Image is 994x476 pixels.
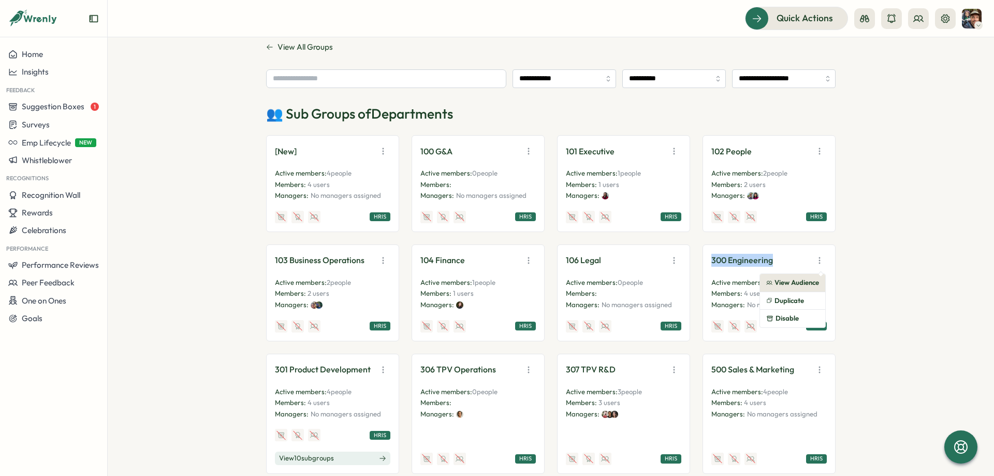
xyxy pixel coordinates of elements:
div: HRIS [370,322,390,330]
img: Sebastien Lounis [962,9,982,28]
p: Managers: [566,191,600,200]
span: Home [22,49,43,59]
p: 306 TPV Operations [420,363,496,376]
img: Victoria Mapar [456,301,463,309]
span: Emp Lifecycle [22,138,71,148]
span: Members: [711,289,742,297]
span: Members: [711,180,742,189]
span: Members: [420,289,451,297]
p: Managers: [711,191,745,200]
p: Managers: [275,300,309,310]
p: 102 People [711,145,752,158]
span: Members: [566,289,597,297]
p: Managers: [711,410,745,419]
button: View Audience [760,274,825,292]
div: HRIS [515,322,536,330]
button: View All Groups [266,41,333,53]
span: Members: [420,180,451,189]
div: HRIS [370,431,390,440]
img: Ronnie Cuadro [747,192,754,199]
button: Disable [760,310,825,327]
span: 2 users [308,289,329,297]
span: 4 users [744,289,766,297]
button: Duplicate [760,292,825,310]
p: 106 Legal [566,254,601,267]
img: Haley Gilbert (she/her) [315,301,323,309]
button: Quick Actions [745,7,848,30]
p: 103 Business Operations [275,254,364,267]
p: Managers: [566,300,600,310]
p: Managers: [566,410,600,419]
span: Members: [566,180,597,189]
span: Active members: [711,278,763,286]
p: 101 Executive [566,145,615,158]
div: HRIS [370,212,390,221]
span: 0 people [618,278,643,286]
p: 300 Engineering [711,254,773,267]
img: Kat Haynes [752,192,759,199]
span: 2 people [327,278,351,286]
span: Active members: [275,387,327,396]
span: 1 users [598,180,619,189]
p: 307 TPV R&D [566,363,616,376]
span: 4 people [763,387,788,396]
span: One on Ones [22,296,66,306]
p: No managers assigned [311,191,381,200]
p: 104 Finance [420,254,465,267]
div: HRIS [515,454,536,463]
span: 4 users [308,398,330,407]
span: Active members: [566,169,618,177]
div: HRIS [661,322,681,330]
p: 100 G&A [420,145,452,158]
p: Managers: [711,300,745,310]
p: Managers: [275,191,309,200]
p: Managers: [275,410,309,419]
span: 4 people [327,169,352,177]
img: Emmett [606,411,613,418]
img: melissa kreger [611,411,618,418]
div: HRIS [806,454,827,463]
div: HRIS [661,454,681,463]
p: No managers assigned [602,300,672,310]
p: 301 Product Development [275,363,371,376]
p: 👥 Sub Groups of Departments [266,105,836,123]
span: 2 people [763,169,787,177]
div: HRIS [515,212,536,221]
button: View10subgroups [275,452,390,465]
span: 1 people [472,278,495,286]
span: 4 users [308,180,330,189]
span: View 10 sub groups [279,454,334,463]
span: Active members: [566,387,618,396]
span: 3 people [618,387,642,396]
img: Hamsini Gopalakrishna (She/Her) [456,411,463,418]
span: Celebrations [22,225,66,235]
span: Members: [275,398,306,407]
span: Members: [275,289,306,297]
p: No managers assigned [747,300,817,310]
p: No managers assigned [311,410,381,419]
p: No managers assigned [456,191,527,200]
p: Managers: [420,410,454,419]
span: Active members: [566,278,618,286]
span: Goals [22,313,42,323]
img: Sahika Vatan [311,301,318,309]
img: Moritz Limpinsel [602,411,609,418]
span: 3 users [598,398,620,407]
span: 4 users [744,398,766,407]
span: Recognition Wall [22,190,80,200]
span: Members: [420,398,451,407]
span: Suggestion Boxes [22,102,84,111]
p: No managers assigned [747,410,817,419]
span: 0 people [472,169,498,177]
span: Peer Feedback [22,278,75,287]
p: Managers: [420,191,454,200]
span: View All Groups [277,41,333,53]
span: NEW [75,138,96,147]
span: 1 [91,103,99,111]
span: Active members: [711,387,763,396]
p: [New] [275,145,297,158]
span: Quick Actions [777,11,833,25]
button: Expand sidebar [89,13,99,24]
span: 1 users [453,289,474,297]
span: Active members: [420,169,472,177]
